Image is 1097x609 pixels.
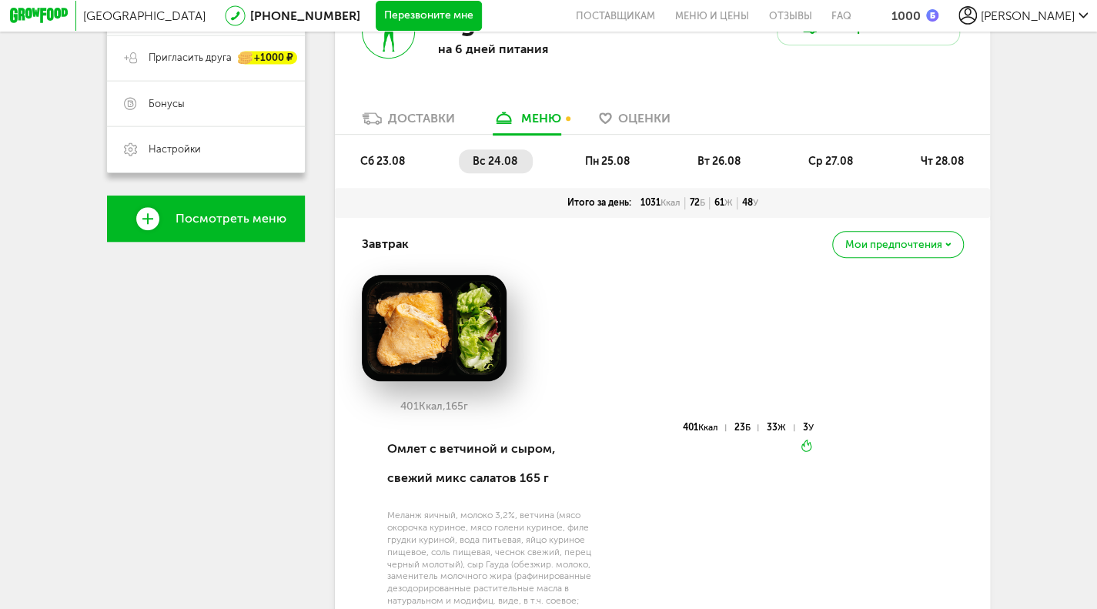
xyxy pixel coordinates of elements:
span: Мои предпочтения [845,239,942,250]
a: Доставки [354,110,462,135]
span: вт 26.08 [697,155,741,168]
img: big_tjK7y1X4dDpU5p2h.png [362,275,507,381]
span: У [808,422,813,433]
span: Настройки [149,142,201,156]
span: Посмотреть меню [176,212,286,226]
span: Б [745,422,751,433]
div: меню [521,111,561,125]
button: Перезвоните мне [376,1,483,32]
span: Ккал, [419,400,446,413]
span: [GEOGRAPHIC_DATA] [83,8,206,23]
span: У [753,197,758,208]
span: Ккал [698,422,718,433]
a: Посмотреть меню [107,196,305,241]
div: Омлет с ветчиной и сыром, свежий микс салатов 165 г [387,423,598,504]
div: +1000 ₽ [239,52,297,65]
span: ср 27.08 [808,155,853,168]
span: Ж [778,422,786,433]
div: 48 [737,197,763,209]
span: вс 24.08 [473,155,517,168]
span: Б [700,197,705,208]
div: 401 [683,424,726,431]
span: Оценки [618,111,671,125]
span: Пригласить друга [149,51,232,65]
span: сб 23.08 [360,155,405,168]
div: Итого за день: [563,197,636,209]
a: Настройки [107,126,305,172]
div: 72 [685,197,710,209]
span: Бонусы [149,97,185,111]
span: [PERSON_NAME] [981,8,1075,23]
a: [PHONE_NUMBER] [250,8,360,23]
span: г [463,400,468,413]
a: Оценки [592,110,679,135]
span: Ж [724,197,733,208]
a: меню [485,110,569,135]
div: 23 [734,424,758,431]
div: 401 165 [362,400,507,413]
div: 33 [767,424,794,431]
a: Бонусы [107,81,305,126]
div: 1000 [891,8,921,23]
p: на 6 дней питания [438,42,636,56]
span: чт 28.08 [921,155,964,168]
div: 1031 [636,197,685,209]
span: Ккал [661,197,681,208]
div: 3 [802,424,813,431]
a: Пригласить друга +1000 ₽ [107,35,305,81]
h4: Завтрак [362,229,409,259]
span: пн 25.08 [585,155,630,168]
div: Доставки [388,111,455,125]
div: 61 [710,197,737,209]
img: bonus_b.cdccf46.png [926,9,938,22]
